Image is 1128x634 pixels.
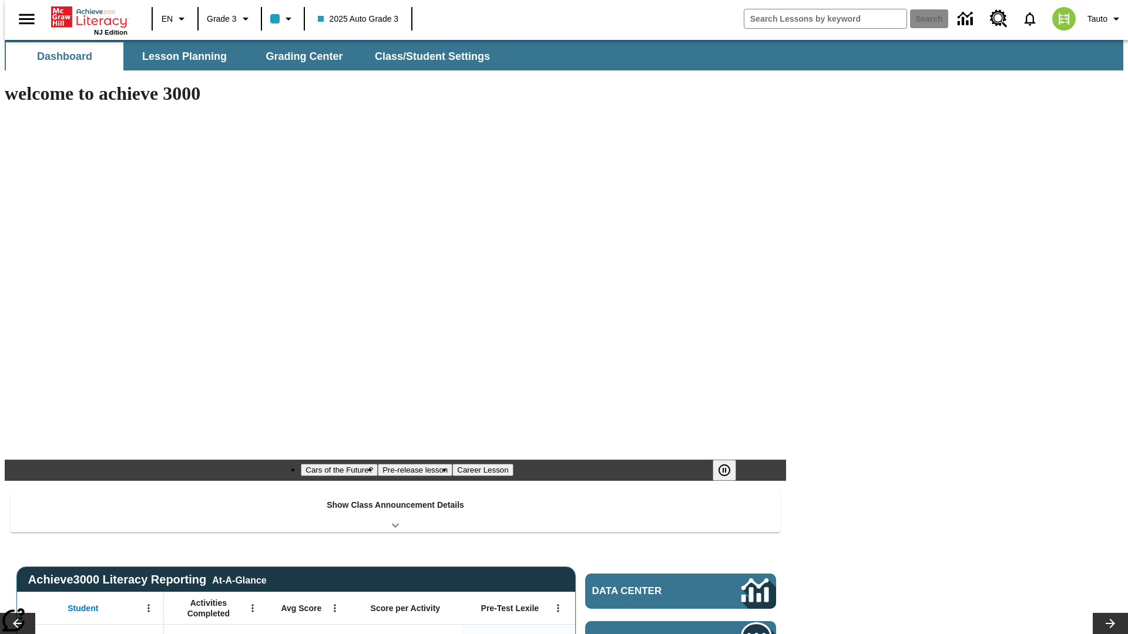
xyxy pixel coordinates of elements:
img: avatar image [1052,7,1076,31]
button: Open Menu [140,599,157,617]
div: Pause [713,460,748,481]
p: Show Class Announcement Details [327,499,464,511]
span: Grading Center [266,50,343,63]
a: Home [51,5,127,29]
span: Grade 3 [207,13,237,25]
button: Open Menu [549,599,567,617]
button: Lesson Planning [126,42,243,70]
button: Open Menu [244,599,261,617]
button: Slide 1 Cars of the Future? [301,464,378,476]
button: Profile/Settings [1083,8,1128,29]
span: NJ Edition [94,29,127,36]
button: Class/Student Settings [365,42,499,70]
button: Dashboard [6,42,123,70]
input: search field [744,9,907,28]
button: Slide 3 Career Lesson [452,464,513,476]
div: Show Class Announcement Details [11,492,780,532]
div: Home [51,4,127,36]
span: Student [68,603,98,613]
div: SubNavbar [5,40,1123,70]
button: Pause [713,460,736,481]
div: SubNavbar [5,42,501,70]
span: Achieve3000 Literacy Reporting [28,573,267,586]
span: Tauto [1087,13,1107,25]
span: Avg Score [281,603,321,613]
span: EN [162,13,173,25]
button: Grading Center [246,42,363,70]
button: Open Menu [326,599,344,617]
span: Data Center [592,585,702,597]
h1: welcome to achieve 3000 [5,83,786,104]
a: Resource Center, Will open in new tab [983,3,1015,35]
div: At-A-Glance [212,573,266,586]
button: Slide 2 Pre-release lesson [378,464,452,476]
span: Class/Student Settings [375,50,490,63]
span: Lesson Planning [142,50,227,63]
button: Open side menu [9,2,44,36]
a: Data Center [585,574,776,609]
span: Score per Activity [371,603,441,613]
button: Language: EN, Select a language [156,8,194,29]
span: Dashboard [37,50,92,63]
button: Class color is light blue. Change class color [266,8,300,29]
a: Data Center [951,3,983,35]
button: Lesson carousel, Next [1093,613,1128,634]
span: Pre-Test Lexile [481,603,539,613]
span: 2025 Auto Grade 3 [318,13,399,25]
a: Notifications [1015,4,1045,34]
span: Activities Completed [170,598,247,619]
button: Grade: Grade 3, Select a grade [202,8,257,29]
button: Select a new avatar [1045,4,1083,34]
